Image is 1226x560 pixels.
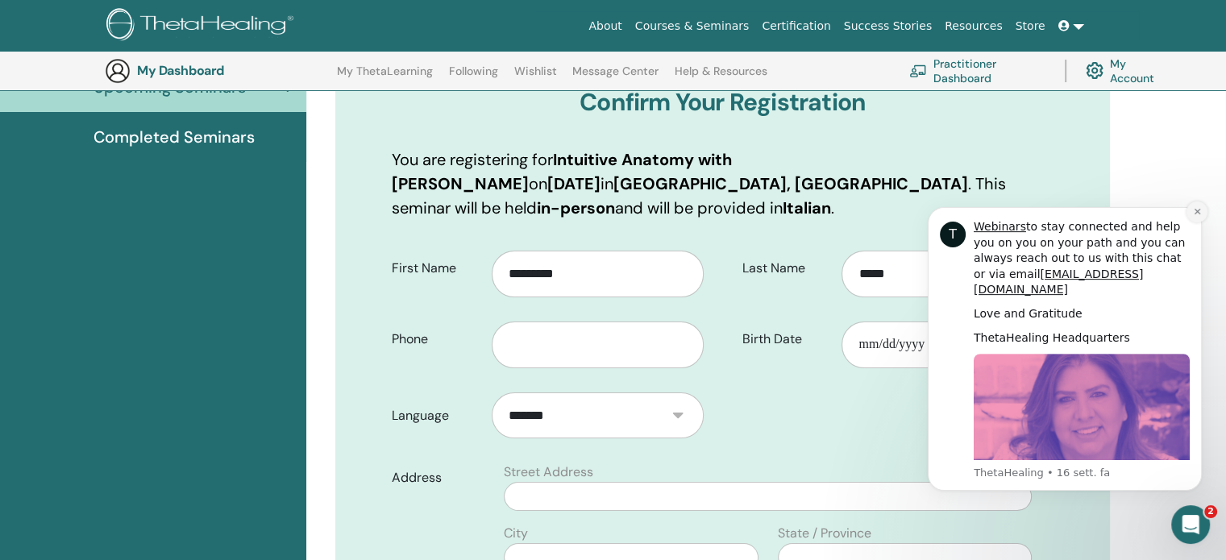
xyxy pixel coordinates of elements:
label: Street Address [504,463,593,482]
label: Last Name [730,253,842,284]
label: Address [380,463,494,493]
p: You are registering for on in . This seminar will be held and will be provided in . [392,147,1054,220]
a: Success Stories [837,11,938,41]
img: chalkboard-teacher.svg [909,64,927,77]
span: 2 [1204,505,1217,518]
b: [DATE] [547,173,601,194]
b: [GEOGRAPHIC_DATA], [GEOGRAPHIC_DATA] [613,173,968,194]
a: Following [449,64,498,90]
label: Phone [380,324,492,355]
a: Wishlist [514,64,557,90]
b: in-person [537,197,615,218]
label: Birth Date [730,324,842,355]
a: My Account [1086,53,1167,89]
a: Courses & Seminars [629,11,756,41]
label: City [504,524,528,543]
label: Language [380,400,492,431]
a: My ThetaLearning [337,64,433,90]
label: State / Province [778,524,871,543]
a: Message Center [572,64,659,90]
a: Practitioner Dashboard [909,53,1045,89]
a: Resources [938,11,1009,41]
b: Intuitive Anatomy with [PERSON_NAME] [392,149,732,194]
b: Italian [783,197,831,218]
img: generic-user-icon.jpg [105,58,131,84]
iframe: Intercom live chat [1171,505,1210,544]
h3: Confirm Your Registration [392,88,1054,117]
span: Completed Seminars [94,125,255,149]
a: Store [1009,11,1052,41]
h3: My Dashboard [137,63,298,78]
label: First Name [380,253,492,284]
a: Certification [755,11,837,41]
img: logo.png [106,8,299,44]
a: About [582,11,628,41]
img: cog.svg [1086,58,1103,83]
iframe: Intercom notifications messaggio [904,183,1226,516]
a: Help & Resources [675,64,767,90]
